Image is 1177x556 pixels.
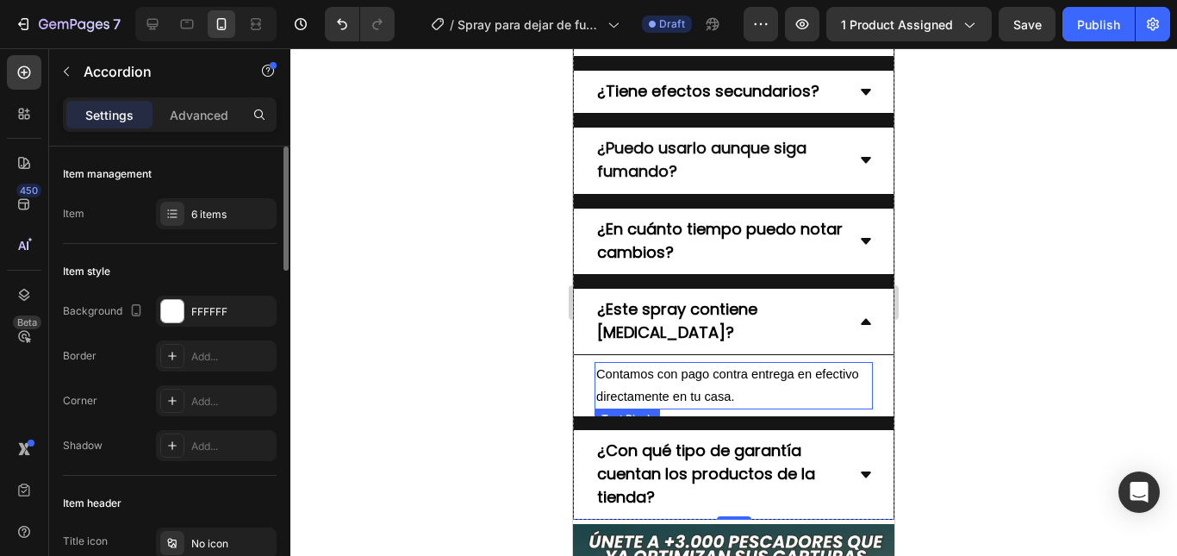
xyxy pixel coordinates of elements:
[191,304,272,320] div: FFFFFF
[191,439,272,454] div: Add...
[16,184,41,197] div: 450
[63,496,121,511] div: Item header
[191,207,272,222] div: 6 items
[999,7,1056,41] button: Save
[191,536,272,552] div: No icon
[63,534,108,549] div: Title icon
[659,16,685,32] span: Draft
[63,264,110,279] div: Item style
[84,61,230,82] p: Accordion
[63,206,84,222] div: Item
[113,14,121,34] p: 7
[1062,7,1135,41] button: Publish
[85,106,134,124] p: Settings
[841,16,953,34] span: 1 product assigned
[458,16,601,34] span: Spray para dejar de fumar
[63,438,103,453] div: Shadow
[63,300,146,323] div: Background
[13,315,41,329] div: Beta
[7,7,128,41] button: 7
[325,7,395,41] div: Undo/Redo
[170,106,228,124] p: Advanced
[1077,16,1120,34] div: Publish
[1013,17,1042,32] span: Save
[573,48,894,556] iframe: Design area
[450,16,454,34] span: /
[1118,472,1160,513] div: Open Intercom Messenger
[63,393,97,409] div: Corner
[63,348,97,364] div: Border
[826,7,992,41] button: 1 product assigned
[191,394,272,409] div: Add...
[63,166,152,182] div: Item management
[191,349,272,365] div: Add...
